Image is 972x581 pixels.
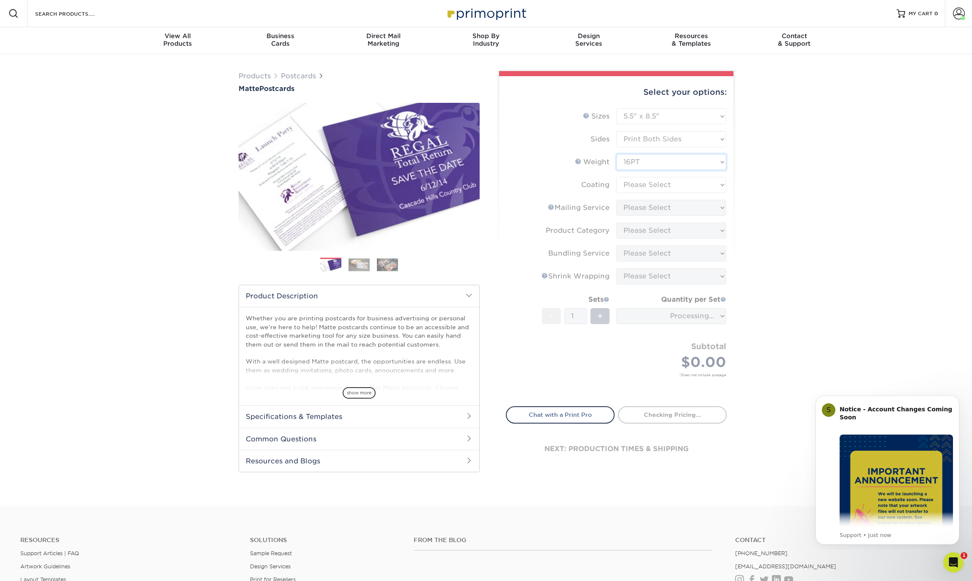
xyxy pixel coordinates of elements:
a: [PHONE_NUMBER] [735,550,788,556]
h2: Product Description [239,285,479,307]
a: Chat with a Print Pro [506,406,615,423]
a: Postcards [281,72,316,80]
p: Whether you are printing postcards for business advertising or personal use, we’re here to help! ... [246,314,472,418]
div: next: production times & shipping [506,424,727,474]
h2: Common Questions [239,428,479,450]
h4: Resources [20,537,237,544]
a: Support Articles | FAQ [20,550,79,556]
span: Design [537,32,640,40]
a: Design Services [250,563,291,570]
a: DesignServices [537,27,640,54]
span: 1 [961,552,967,559]
a: Checking Pricing... [618,406,727,423]
a: View AllProducts [126,27,229,54]
div: & Templates [640,32,743,47]
a: BusinessCards [229,27,332,54]
div: Select your options: [506,76,727,108]
a: Sample Request [250,550,292,556]
a: Artwork Guidelines [20,563,70,570]
img: Primoprint [444,4,528,22]
a: Contact [735,537,952,544]
h2: Resources and Blogs [239,450,479,472]
h1: Postcards [239,85,480,93]
img: Postcards 03 [377,258,398,271]
a: Shop ByIndustry [435,27,538,54]
div: Cards [229,32,332,47]
div: Marketing [332,32,435,47]
div: & Support [743,32,846,47]
span: 0 [934,11,938,17]
a: MattePostcards [239,85,480,93]
div: Industry [435,32,538,47]
h4: Solutions [250,537,401,544]
div: Products [126,32,229,47]
a: Direct MailMarketing [332,27,435,54]
span: show more [343,387,376,399]
input: SEARCH PRODUCTS..... [34,8,117,19]
span: Shop By [435,32,538,40]
img: Matte 01 [239,94,480,260]
span: Business [229,32,332,40]
iframe: Intercom notifications message [803,388,972,550]
a: Contact& Support [743,27,846,54]
span: MY CART [909,10,933,17]
span: Resources [640,32,743,40]
a: [EMAIL_ADDRESS][DOMAIN_NAME] [735,563,836,570]
img: Postcards 02 [349,258,370,271]
span: Direct Mail [332,32,435,40]
div: Services [537,32,640,47]
span: Matte [239,85,259,93]
h2: Specifications & Templates [239,405,479,427]
a: Resources& Templates [640,27,743,54]
img: Postcards 01 [320,258,341,273]
a: Products [239,72,271,80]
span: View All [126,32,229,40]
h4: From the Blog [414,537,712,544]
span: Contact [743,32,846,40]
iframe: Intercom live chat [943,552,964,573]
